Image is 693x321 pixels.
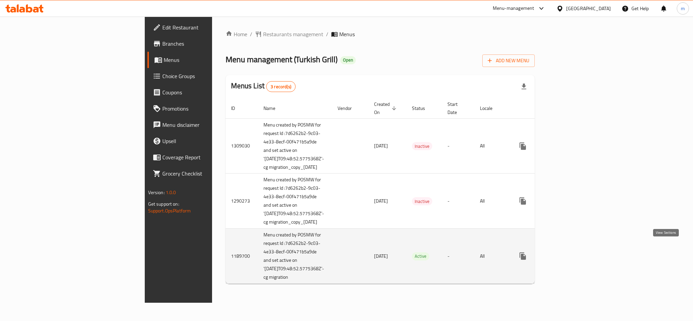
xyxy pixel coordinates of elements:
[515,248,531,264] button: more
[162,88,255,96] span: Coupons
[326,30,328,38] li: /
[255,30,323,38] a: Restaurants management
[263,30,323,38] span: Restaurants management
[447,100,466,116] span: Start Date
[475,229,509,284] td: All
[442,229,475,284] td: -
[226,30,535,38] nav: breadcrumb
[148,200,179,208] span: Get support on:
[162,137,255,145] span: Upsell
[162,121,255,129] span: Menu disclaimer
[267,84,295,90] span: 3 record(s)
[162,169,255,178] span: Grocery Checklist
[231,104,244,112] span: ID
[412,142,432,150] span: Inactive
[226,98,585,284] table: enhanced table
[475,118,509,174] td: All
[412,198,432,205] span: Inactive
[340,56,356,64] div: Open
[164,56,255,64] span: Menus
[162,72,255,80] span: Choice Groups
[147,36,260,52] a: Branches
[147,117,260,133] a: Menu disclaimer
[442,118,475,174] td: -
[147,68,260,84] a: Choice Groups
[488,56,529,65] span: Add New Menu
[531,193,547,209] button: Change Status
[258,174,332,229] td: Menu created by POSMW for request Id :7d6262b2-9c03-4e33-8ecf-00f471b5a9de and set active on '[DA...
[412,252,429,260] span: Active
[147,19,260,36] a: Edit Restaurant
[147,165,260,182] a: Grocery Checklist
[509,98,585,119] th: Actions
[412,252,429,260] div: Active
[231,81,296,92] h2: Menus List
[162,40,255,48] span: Branches
[515,138,531,154] button: more
[339,30,355,38] span: Menus
[162,23,255,31] span: Edit Restaurant
[162,105,255,113] span: Promotions
[266,81,296,92] div: Total records count
[340,57,356,63] span: Open
[148,206,191,215] a: Support.OpsPlatform
[147,133,260,149] a: Upsell
[147,52,260,68] a: Menus
[147,149,260,165] a: Coverage Report
[482,54,535,67] button: Add New Menu
[531,138,547,154] button: Change Status
[162,153,255,161] span: Coverage Report
[681,5,685,12] span: m
[515,193,531,209] button: more
[442,174,475,229] td: -
[475,174,509,229] td: All
[258,118,332,174] td: Menu created by POSMW for request Id :7d6262b2-9c03-4e33-8ecf-00f471b5a9de and set active on '[DA...
[338,104,361,112] span: Vendor
[516,78,532,95] div: Export file
[166,188,176,197] span: 1.0.0
[147,84,260,100] a: Coupons
[493,4,534,13] div: Menu-management
[258,229,332,284] td: Menu created by POSMW for request Id :7d6262b2-9c03-4e33-8ecf-00f471b5a9de and set active on '[DA...
[480,104,501,112] span: Locale
[374,197,388,205] span: [DATE]
[566,5,611,12] div: [GEOGRAPHIC_DATA]
[412,104,434,112] span: Status
[147,100,260,117] a: Promotions
[148,188,165,197] span: Version:
[412,197,432,205] div: Inactive
[226,52,338,67] span: Menu management ( Turkish Grill )
[374,141,388,150] span: [DATE]
[374,252,388,260] span: [DATE]
[263,104,284,112] span: Name
[374,100,398,116] span: Created On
